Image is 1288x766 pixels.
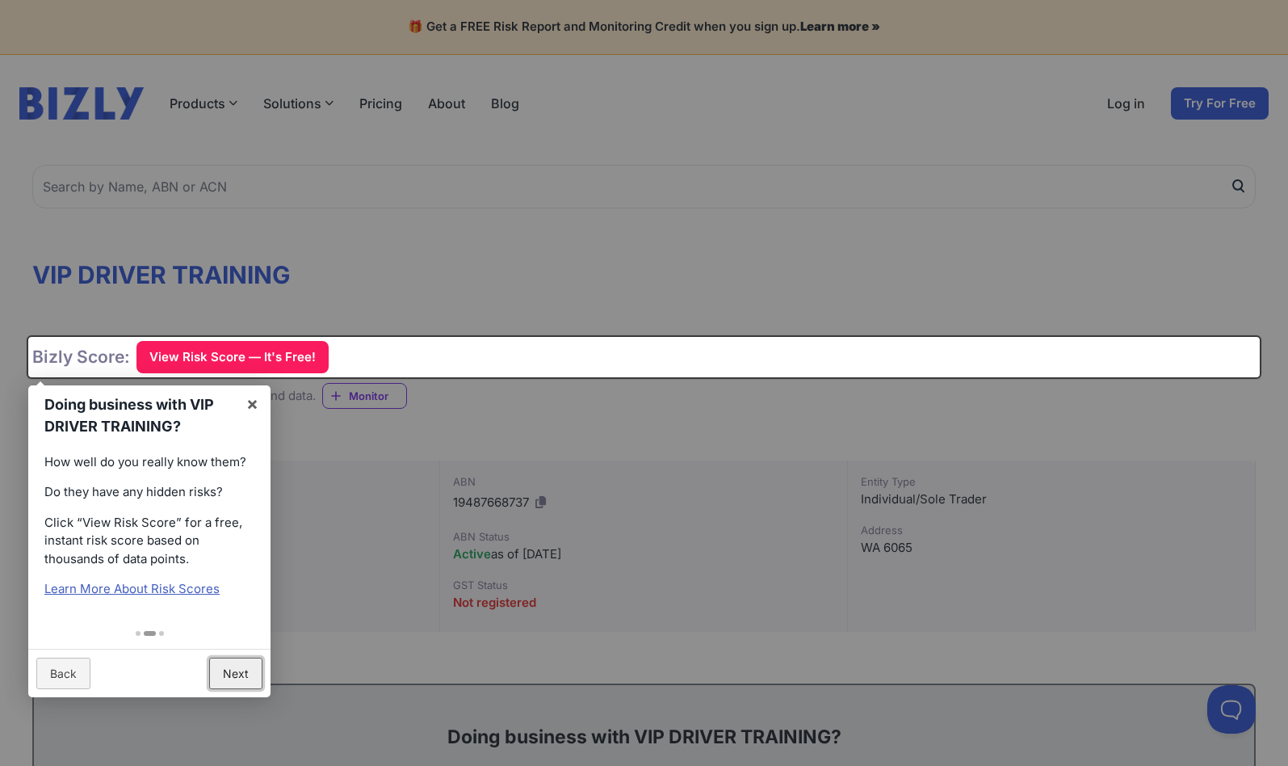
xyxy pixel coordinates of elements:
h1: Doing business with VIP DRIVER TRAINING? [44,394,233,437]
a: Back [36,658,90,689]
a: × [234,385,271,422]
a: Next [209,658,262,689]
a: Learn More About Risk Scores [44,581,220,596]
p: Click “View Risk Score” for a free, instant risk score based on thousands of data points. [44,514,254,569]
p: Do they have any hidden risks? [44,483,254,502]
p: How well do you really know them? [44,453,254,472]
